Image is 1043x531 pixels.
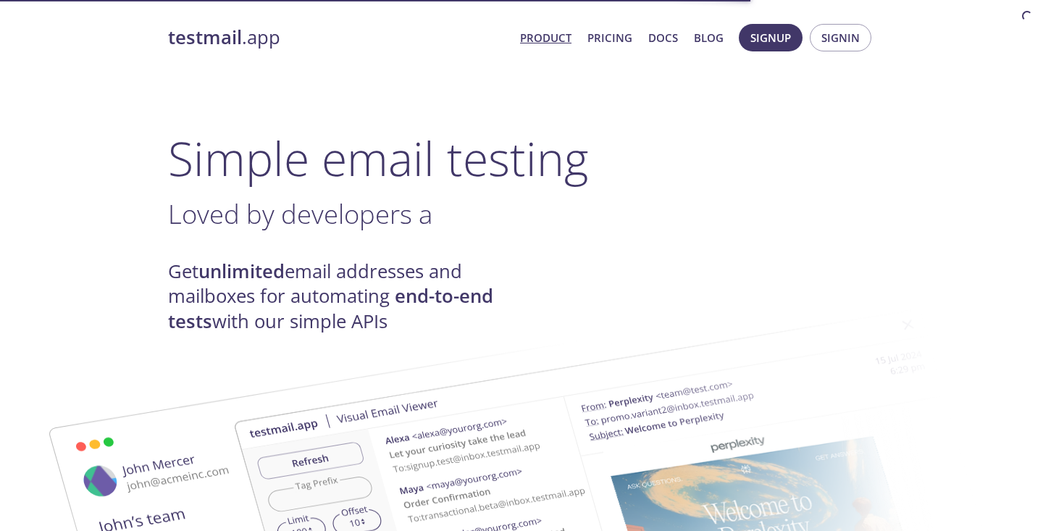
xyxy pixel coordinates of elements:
[520,28,571,47] a: Product
[648,28,678,47] a: Docs
[168,130,875,186] h1: Simple email testing
[821,28,860,47] span: Signin
[750,28,791,47] span: Signup
[739,24,803,51] button: Signup
[168,283,493,333] strong: end-to-end tests
[198,259,285,284] strong: unlimited
[168,25,508,50] a: testmail.app
[587,28,632,47] a: Pricing
[168,259,521,334] h4: Get email addresses and mailboxes for automating with our simple APIs
[810,24,871,51] button: Signin
[168,25,242,50] strong: testmail
[694,28,724,47] a: Blog
[168,196,432,232] span: Loved by developers a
